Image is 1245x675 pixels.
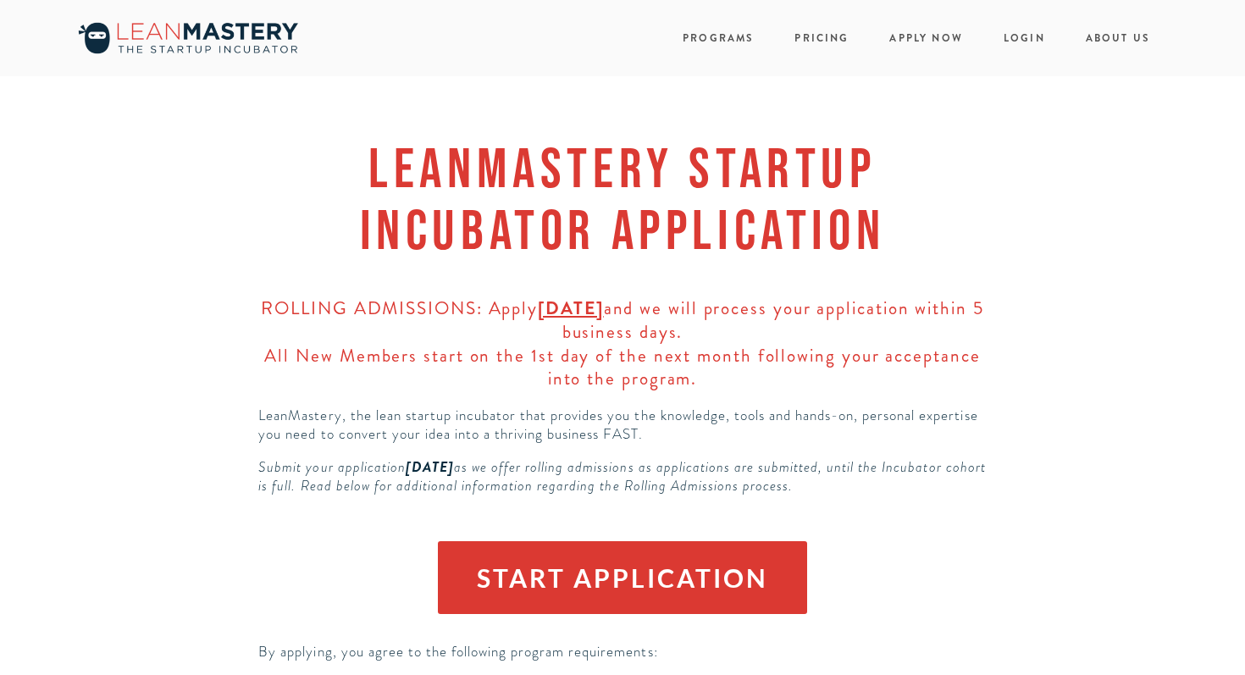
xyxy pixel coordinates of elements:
a: Programs [683,30,754,46]
p: By applying, you agree to the following program requirements: [258,643,986,661]
em: [DATE] [406,456,454,478]
h1: LeanMastery STARTUP Incubator Application [258,137,986,260]
em: Submit your application [258,457,405,477]
a: Login [1004,27,1045,50]
img: LeanMastery, the incubator your startup needs to get going, grow &amp; thrive [69,18,307,58]
a: About Us [1086,27,1150,50]
em: as we offer rolling admissions as applications are submitted, until the Incubator cohort is full.... [258,457,989,495]
a: START APPLICATION [438,541,807,614]
h2: ROLLING ADMISSIONS: Apply and we will process your application within 5 business days. All New Me... [258,297,986,391]
a: Apply Now [889,27,962,50]
p: LeanMastery, the lean startup incubator that provides you the knowledge, tools and hands-on, pers... [258,407,986,444]
strong: [DATE] [538,296,603,321]
a: Pricing [794,27,849,50]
